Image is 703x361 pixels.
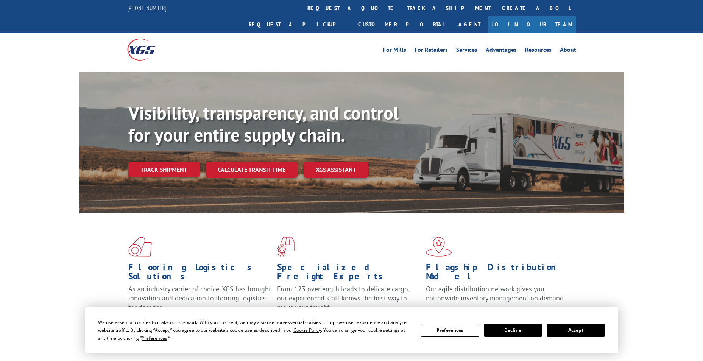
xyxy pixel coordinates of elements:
h1: Flooring Logistics Solutions [128,263,271,285]
a: Advantages [486,47,517,55]
p: From 123 overlength loads to delicate cargo, our experienced staff knows the best way to move you... [277,285,420,318]
a: About [560,47,576,55]
div: Cookie Consent Prompt [85,307,618,353]
span: Our agile distribution network gives you nationwide inventory management on demand. [426,285,565,302]
button: Preferences [421,324,479,337]
a: Services [456,47,477,55]
a: For Retailers [415,47,448,55]
img: xgs-icon-total-supply-chain-intelligence-red [128,237,152,257]
a: Request a pickup [243,16,352,33]
a: Customer Portal [352,16,451,33]
img: xgs-icon-focused-on-flooring-red [277,237,295,257]
span: As an industry carrier of choice, XGS has brought innovation and dedication to flooring logistics... [128,285,271,311]
a: XGS ASSISTANT [304,162,368,178]
a: Agent [451,16,488,33]
span: Cookie Policy [293,327,321,333]
a: For Mills [383,47,406,55]
div: We use essential cookies to make our site work. With your consent, we may also use non-essential ... [98,318,412,342]
h1: Flagship Distribution Model [426,263,569,285]
button: Accept [547,324,605,337]
span: Preferences [142,335,167,341]
a: Calculate transit time [206,162,298,178]
b: Visibility, transparency, and control for your entire supply chain. [128,101,399,146]
a: Track shipment [128,162,200,177]
button: Decline [484,324,542,337]
h1: Specialized Freight Experts [277,263,420,285]
a: Join Our Team [488,16,576,33]
img: xgs-icon-flagship-distribution-model-red [426,237,452,257]
a: [PHONE_NUMBER] [127,4,167,12]
a: Resources [525,47,552,55]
